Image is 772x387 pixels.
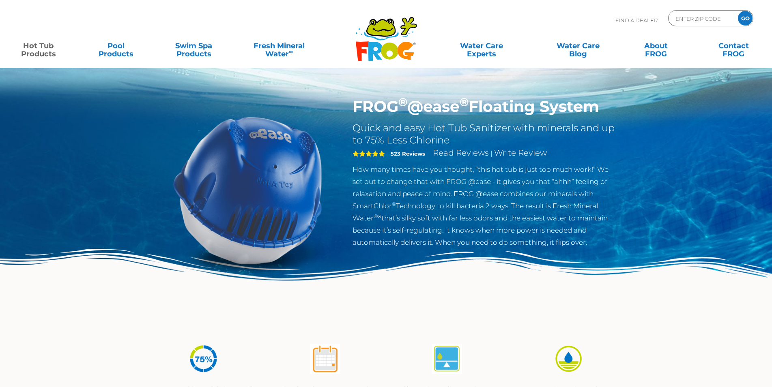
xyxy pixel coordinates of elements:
h1: FROG @ease Floating System [353,97,617,116]
a: ContactFROG [703,38,764,54]
span: | [490,150,492,157]
img: icon-atease-easy-on [553,344,584,374]
sup: ®∞ [374,213,381,219]
a: Hot TubProducts [8,38,69,54]
a: Water CareBlog [548,38,609,54]
a: Read Reviews [433,148,489,158]
img: atease-icon-self-regulates [432,344,462,374]
a: Swim SpaProducts [163,38,224,54]
img: icon-atease-75percent-less [188,344,219,374]
span: 5 [353,150,385,157]
input: Zip Code Form [675,13,729,24]
a: Water CareExperts [432,38,531,54]
img: hot-tub-product-atease-system.png [155,97,341,283]
img: atease-icon-shock-once [310,344,340,374]
a: PoolProducts [86,38,146,54]
p: Find A Dealer [615,10,658,30]
sup: ∞ [289,48,293,55]
sup: ® [392,201,396,207]
sup: ® [398,95,407,109]
a: Write Review [494,148,547,158]
strong: 523 Reviews [391,150,425,157]
sup: ® [460,95,469,109]
a: AboutFROG [626,38,686,54]
input: GO [738,11,753,26]
p: How many times have you thought, “this hot tub is just too much work!” We set out to change that ... [353,163,617,248]
a: Fresh MineralWater∞ [241,38,317,54]
h2: Quick and easy Hot Tub Sanitizer with minerals and up to 75% Less Chlorine [353,122,617,146]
